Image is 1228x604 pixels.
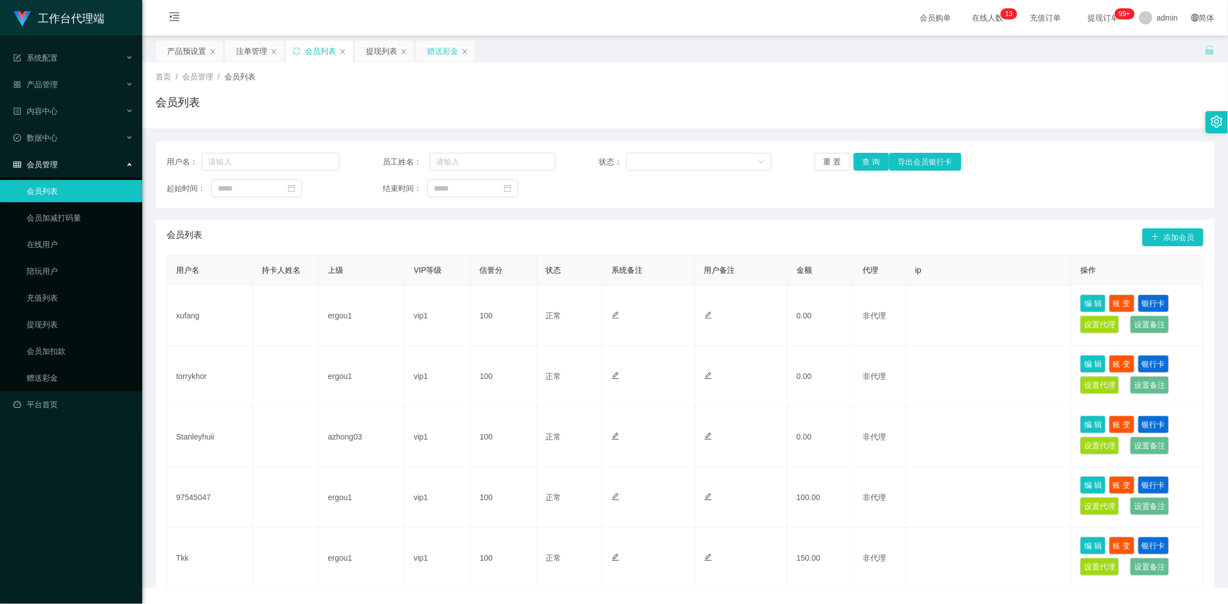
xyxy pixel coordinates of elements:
[863,266,878,274] span: 代理
[1130,376,1169,394] button: 设置备注
[704,311,712,319] i: 图标: edit
[1080,416,1106,433] button: 编 辑
[288,184,295,192] i: 图标: calendar
[13,134,21,142] i: 图标: check-circle-o
[13,53,58,62] span: 系统配置
[167,183,211,194] span: 起始时间：
[13,81,21,88] i: 图标: appstore-o
[27,313,133,336] a: 提现列表
[13,80,58,89] span: 产品管理
[704,553,712,561] i: 图标: edit
[218,72,220,81] span: /
[471,467,537,528] td: 100
[788,346,854,407] td: 0.00
[1130,497,1169,515] button: 设置备注
[480,266,503,274] span: 信誉分
[863,493,886,502] span: 非代理
[1080,376,1119,394] button: 设置代理
[1138,476,1169,494] button: 银行卡
[1115,8,1135,19] sup: 1124
[209,48,216,55] i: 图标: close
[156,72,171,81] span: 首页
[863,311,886,320] span: 非代理
[796,266,812,274] span: 金额
[471,346,537,407] td: 100
[319,286,405,346] td: ergou1
[546,553,562,562] span: 正常
[1138,416,1169,433] button: 银行卡
[13,107,58,116] span: 内容中心
[13,133,58,142] span: 数据中心
[13,161,21,168] i: 图标: table
[1109,294,1135,312] button: 账 变
[13,11,31,27] img: logo.9652507e.png
[704,266,735,274] span: 用户备注
[156,1,193,36] i: 图标: menu-fold
[167,228,202,246] span: 会员列表
[546,372,562,381] span: 正常
[1080,497,1119,515] button: 设置代理
[319,346,405,407] td: ergou1
[967,14,1009,22] span: 在线人数
[504,184,512,192] i: 图标: calendar
[182,72,213,81] span: 会员管理
[13,160,58,169] span: 会员管理
[167,467,253,528] td: 97545047
[471,528,537,588] td: 100
[1080,294,1106,312] button: 编 辑
[1138,355,1169,373] button: 银行卡
[546,311,562,320] span: 正常
[758,158,765,166] i: 图标: down
[863,432,886,441] span: 非代理
[704,493,712,501] i: 图标: edit
[319,407,405,467] td: azhong03
[471,407,537,467] td: 100
[400,48,407,55] i: 图标: close
[1001,8,1017,19] sup: 13
[405,346,471,407] td: vip1
[430,153,556,171] input: 请输入
[1138,537,1169,555] button: 银行卡
[167,528,253,588] td: Tkk
[612,372,619,380] i: 图标: edit
[1142,228,1204,246] button: 图标: plus添加会员
[612,432,619,440] i: 图标: edit
[27,207,133,229] a: 会员加减打码量
[1130,558,1169,576] button: 设置备注
[788,286,854,346] td: 0.00
[27,340,133,362] a: 会员加扣款
[339,48,346,55] i: 图标: close
[27,233,133,256] a: 在线用户
[405,407,471,467] td: vip1
[788,467,854,528] td: 100.00
[151,563,1219,575] div: 2021
[167,156,202,168] span: 用户名：
[262,266,301,274] span: 持卡人姓名
[612,311,619,319] i: 图标: edit
[27,180,133,202] a: 会员列表
[1191,14,1199,22] i: 图标: global
[405,286,471,346] td: vip1
[863,553,886,562] span: 非代理
[788,407,854,467] td: 0.00
[1080,476,1106,494] button: 编 辑
[1080,558,1119,576] button: 设置代理
[38,1,104,36] h1: 工作台代理端
[13,393,133,416] a: 图标: dashboard平台首页
[167,286,253,346] td: xufang
[612,266,643,274] span: 系统备注
[1082,14,1125,22] span: 提现订单
[1109,355,1135,373] button: 账 变
[612,493,619,501] i: 图标: edit
[305,41,336,62] div: 会员列表
[1109,537,1135,555] button: 账 变
[599,156,626,168] span: 状态：
[176,266,199,274] span: 用户名
[863,372,886,381] span: 非代理
[854,153,889,171] button: 查 询
[156,94,200,111] h1: 会员列表
[27,287,133,309] a: 充值列表
[427,41,458,62] div: 赠送彩金
[1211,116,1223,128] i: 图标: setting
[462,48,468,55] i: 图标: close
